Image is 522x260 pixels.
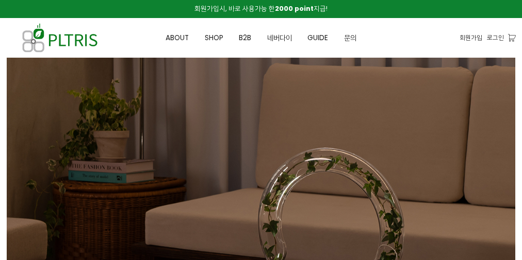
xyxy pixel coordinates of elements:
[259,18,300,58] a: 네버다이
[239,33,251,43] span: B2B
[344,33,356,43] span: 문의
[300,18,336,58] a: GUIDE
[194,4,328,13] span: 회원가입시, 바로 사용가능 한 지급!
[275,4,314,13] strong: 2000 point
[336,18,365,58] a: 문의
[267,33,292,43] span: 네버다이
[158,18,197,58] a: ABOUT
[460,33,482,43] a: 회원가입
[307,33,328,43] span: GUIDE
[166,33,189,43] span: ABOUT
[205,33,223,43] span: SHOP
[487,33,504,43] a: 로그인
[231,18,259,58] a: B2B
[197,18,231,58] a: SHOP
